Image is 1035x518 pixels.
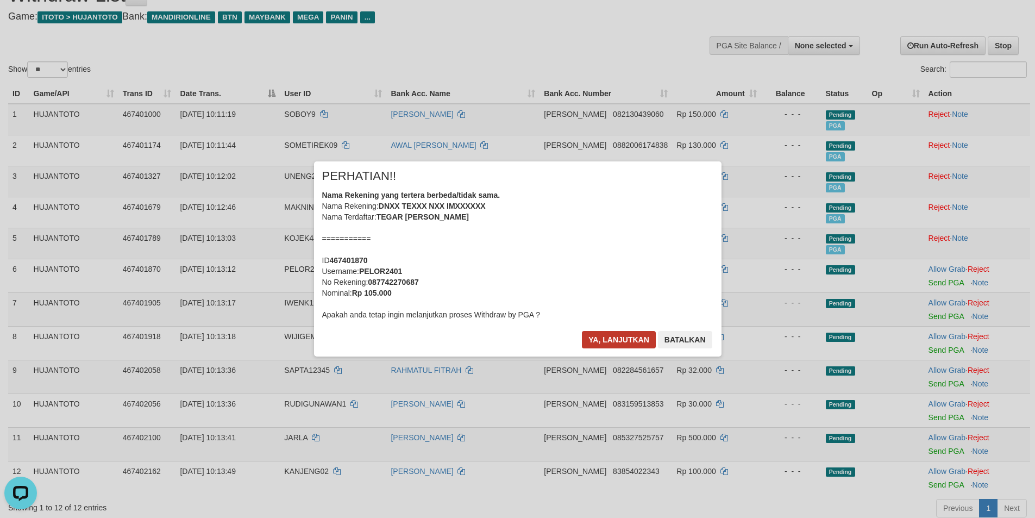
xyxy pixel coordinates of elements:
button: Batalkan [658,331,712,348]
b: 467401870 [330,256,368,265]
b: 087742270687 [368,278,418,286]
b: DNXX TEXXX NXX IMXXXXXX [379,202,486,210]
b: TEGAR [PERSON_NAME] [377,213,469,221]
button: Ya, lanjutkan [582,331,656,348]
b: Nama Rekening yang tertera berbeda/tidak sama. [322,191,500,199]
button: Open LiveChat chat widget [4,4,37,37]
b: PELOR2401 [359,267,402,276]
b: Rp 105.000 [352,289,392,297]
span: PERHATIAN!! [322,171,397,182]
div: Nama Rekening: Nama Terdaftar: =========== ID Username: No Rekening: Nominal: Apakah anda tetap i... [322,190,713,320]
